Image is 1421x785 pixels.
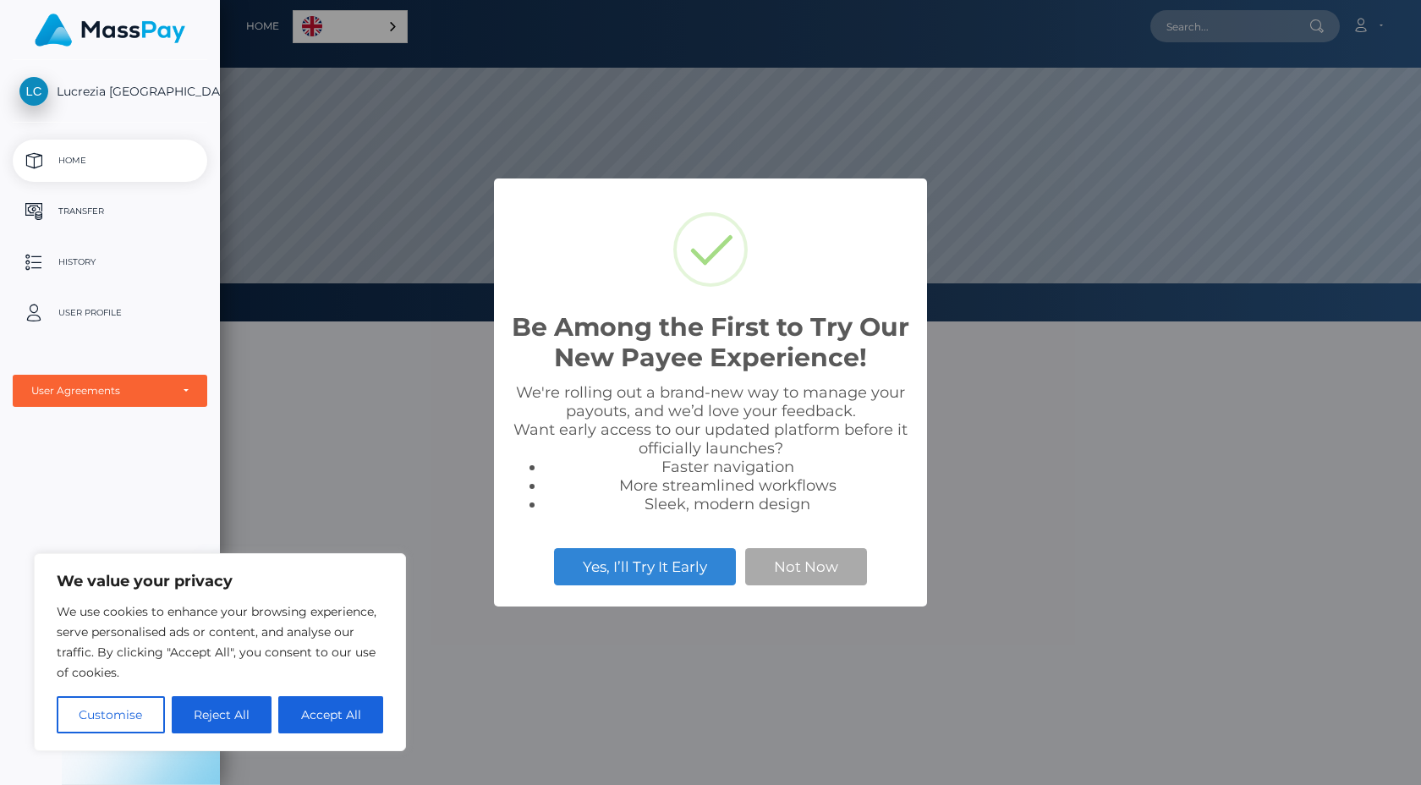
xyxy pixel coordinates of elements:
[511,312,910,373] h2: Be Among the First to Try Our New Payee Experience!
[57,571,383,591] p: We value your privacy
[57,696,165,733] button: Customise
[19,250,200,275] p: History
[13,375,207,407] button: User Agreements
[554,548,736,585] button: Yes, I’ll Try It Early
[31,384,170,398] div: User Agreements
[545,476,910,495] li: More streamlined workflows
[19,199,200,224] p: Transfer
[511,383,910,513] div: We're rolling out a brand-new way to manage your payouts, and we’d love your feedback. Want early...
[745,548,867,585] button: Not Now
[545,458,910,476] li: Faster navigation
[57,601,383,683] p: We use cookies to enhance your browsing experience, serve personalised ads or content, and analys...
[19,148,200,173] p: Home
[278,696,383,733] button: Accept All
[13,84,207,99] span: Lucrezia [GEOGRAPHIC_DATA] Calabrese
[545,495,910,513] li: Sleek, modern design
[34,553,406,751] div: We value your privacy
[172,696,272,733] button: Reject All
[19,300,200,326] p: User Profile
[35,14,185,47] img: MassPay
